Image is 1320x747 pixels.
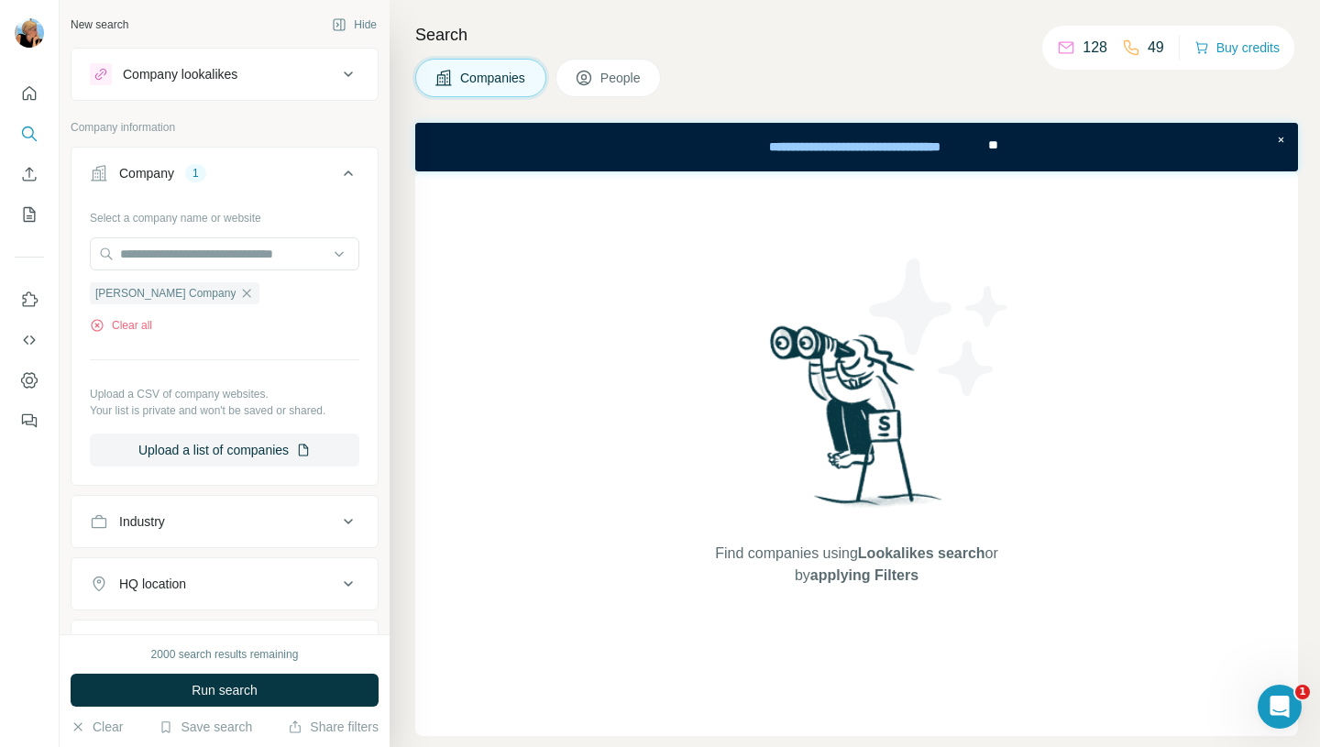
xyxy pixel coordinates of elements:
[119,164,174,182] div: Company
[15,158,44,191] button: Enrich CSV
[71,151,378,203] button: Company1
[185,165,206,181] div: 1
[810,567,918,583] span: applying Filters
[90,386,359,402] p: Upload a CSV of company websites.
[71,718,123,736] button: Clear
[600,69,643,87] span: People
[151,646,299,663] div: 2000 search results remaining
[95,285,236,302] span: [PERSON_NAME] Company
[15,324,44,357] button: Use Surfe API
[15,198,44,231] button: My lists
[71,119,379,136] p: Company information
[71,674,379,707] button: Run search
[1148,37,1164,59] p: 49
[71,624,378,668] button: Annual revenue ($)
[71,500,378,544] button: Industry
[159,718,252,736] button: Save search
[90,434,359,467] button: Upload a list of companies
[90,203,359,226] div: Select a company name or website
[1258,685,1302,729] iframe: Intercom live chat
[415,123,1298,171] iframe: Banner
[90,402,359,419] p: Your list is private and won't be saved or shared.
[288,718,379,736] button: Share filters
[71,52,378,96] button: Company lookalikes
[15,117,44,150] button: Search
[15,77,44,110] button: Quick start
[123,65,237,83] div: Company lookalikes
[857,245,1022,410] img: Surfe Illustration - Stars
[15,364,44,397] button: Dashboard
[119,512,165,531] div: Industry
[1295,685,1310,699] span: 1
[90,317,152,334] button: Clear all
[460,69,527,87] span: Companies
[319,11,390,38] button: Hide
[192,681,258,699] span: Run search
[119,575,186,593] div: HQ location
[15,283,44,316] button: Use Surfe on LinkedIn
[15,404,44,437] button: Feedback
[71,562,378,606] button: HQ location
[71,16,128,33] div: New search
[1194,35,1280,60] button: Buy credits
[415,22,1298,48] h4: Search
[762,321,952,525] img: Surfe Illustration - Woman searching with binoculars
[1083,37,1107,59] p: 128
[709,543,1003,587] span: Find companies using or by
[15,18,44,48] img: Avatar
[858,545,985,561] span: Lookalikes search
